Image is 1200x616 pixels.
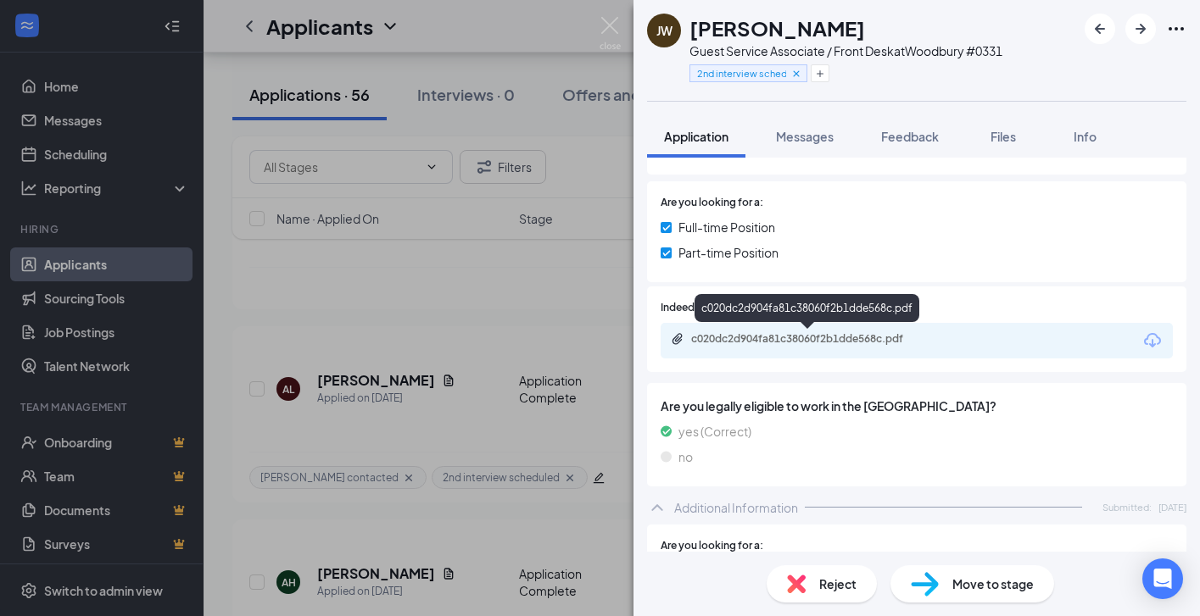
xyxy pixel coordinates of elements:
[678,243,779,262] span: Part-time Position
[1090,19,1110,39] svg: ArrowLeftNew
[1102,500,1152,514] span: Submitted:
[664,129,728,144] span: Application
[991,129,1016,144] span: Files
[1074,129,1097,144] span: Info
[819,574,857,593] span: Reject
[674,499,798,516] div: Additional Information
[1158,500,1186,514] span: [DATE]
[952,574,1034,593] span: Move to stage
[661,538,763,554] span: Are you looking for a:
[647,497,667,518] svg: ChevronUp
[1166,19,1186,39] svg: Ellipses
[1142,558,1183,599] div: Open Intercom Messenger
[695,294,919,322] div: c020dc2d904fa81c38060f2b1dde568c.pdf
[815,69,825,79] svg: Plus
[881,129,939,144] span: Feedback
[697,66,786,80] span: 2nd interview scheduled
[1125,14,1156,44] button: ArrowRight
[661,195,763,211] span: Are you looking for a:
[689,14,865,42] h1: [PERSON_NAME]
[790,68,802,80] svg: Cross
[678,218,775,236] span: Full-time Position
[671,332,946,348] a: Paperclipc020dc2d904fa81c38060f2b1dde568c.pdf
[661,300,735,316] span: Indeed Resume
[671,332,684,346] svg: Paperclip
[776,129,834,144] span: Messages
[661,397,1173,415] span: Are you legally eligible to work in the [GEOGRAPHIC_DATA]?
[1130,19,1151,39] svg: ArrowRight
[691,332,929,346] div: c020dc2d904fa81c38060f2b1dde568c.pdf
[656,22,673,39] div: JW
[1085,14,1115,44] button: ArrowLeftNew
[689,42,1002,59] div: Guest Service Associate / Front Desk at Woodbury #0331
[678,447,693,466] span: no
[678,422,751,441] span: yes (Correct)
[1142,330,1163,351] svg: Download
[811,64,829,82] button: Plus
